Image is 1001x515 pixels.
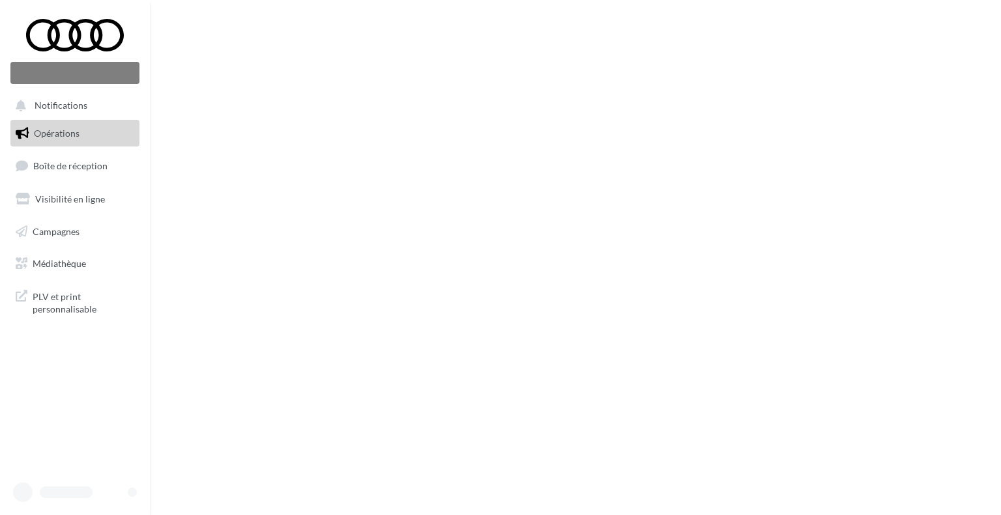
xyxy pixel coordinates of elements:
a: Campagnes [8,218,142,245]
a: Visibilité en ligne [8,186,142,213]
div: Nouvelle campagne [10,62,139,84]
span: Boîte de réception [33,160,108,171]
span: Campagnes [33,225,80,236]
a: PLV et print personnalisable [8,283,142,321]
span: Médiathèque [33,258,86,269]
a: Médiathèque [8,250,142,277]
span: Notifications [35,100,87,111]
span: Opérations [34,128,80,139]
span: Visibilité en ligne [35,193,105,204]
a: Opérations [8,120,142,147]
a: Boîte de réception [8,152,142,180]
span: PLV et print personnalisable [33,288,134,316]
